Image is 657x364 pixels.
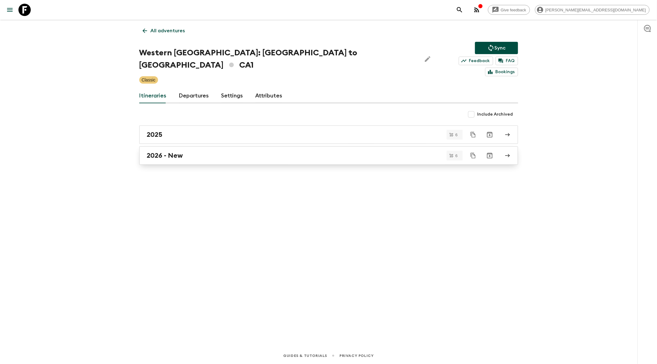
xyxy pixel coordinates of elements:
[453,4,466,16] button: search adventures
[468,129,479,140] button: Duplicate
[452,133,461,137] span: 6
[139,25,188,37] a: All adventures
[422,47,434,71] button: Edit Adventure Title
[484,129,496,141] button: Archive
[452,154,461,158] span: 6
[179,89,209,103] a: Departures
[475,42,518,54] button: Sync adventure departures to the booking engine
[484,149,496,162] button: Archive
[468,150,479,161] button: Duplicate
[139,125,518,144] a: 2025
[542,8,649,12] span: [PERSON_NAME][EMAIL_ADDRESS][DOMAIN_NAME]
[459,57,493,65] a: Feedback
[147,152,183,160] h2: 2026 - New
[139,89,167,103] a: Itineraries
[477,111,513,117] span: Include Archived
[485,68,518,76] a: Bookings
[147,131,163,139] h2: 2025
[151,27,185,34] p: All adventures
[497,8,530,12] span: Give feedback
[283,352,327,359] a: Guides & Tutorials
[496,57,518,65] a: FAQ
[255,89,283,103] a: Attributes
[4,4,16,16] button: menu
[221,89,243,103] a: Settings
[139,146,518,165] a: 2026 - New
[535,5,650,15] div: [PERSON_NAME][EMAIL_ADDRESS][DOMAIN_NAME]
[139,47,417,71] h1: Western [GEOGRAPHIC_DATA]: [GEOGRAPHIC_DATA] to [GEOGRAPHIC_DATA] CA1
[142,77,156,83] p: Classic
[339,352,374,359] a: Privacy Policy
[488,5,530,15] a: Give feedback
[495,44,506,52] p: Sync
